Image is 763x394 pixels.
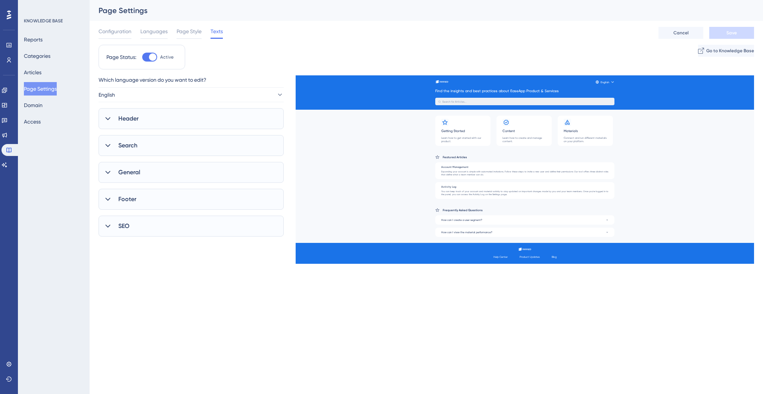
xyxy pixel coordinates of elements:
[118,195,136,204] span: Footer
[726,30,737,36] span: Save
[99,90,115,99] span: English
[99,87,284,102] button: English
[177,27,202,36] span: Page Style
[99,75,206,84] span: Which language version do you want to edit?
[24,82,57,96] button: Page Settings
[106,53,136,62] div: Page Status:
[706,48,754,54] span: Go to Knowledge Base
[24,18,63,24] div: KNOWLEDGE BASE
[673,30,689,36] span: Cancel
[118,114,138,123] span: Header
[24,98,43,112] button: Domain
[658,27,703,39] button: Cancel
[698,45,754,57] button: Go to Knowledge Base
[99,5,735,16] div: Page Settings
[118,141,137,150] span: Search
[709,27,754,39] button: Save
[24,49,50,63] button: Categories
[211,27,223,36] span: Texts
[24,33,43,46] button: Reports
[24,115,41,128] button: Access
[24,66,41,79] button: Articles
[140,27,168,36] span: Languages
[160,54,174,60] span: Active
[99,27,131,36] span: Configuration
[118,222,130,231] span: SEO
[118,168,140,177] span: General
